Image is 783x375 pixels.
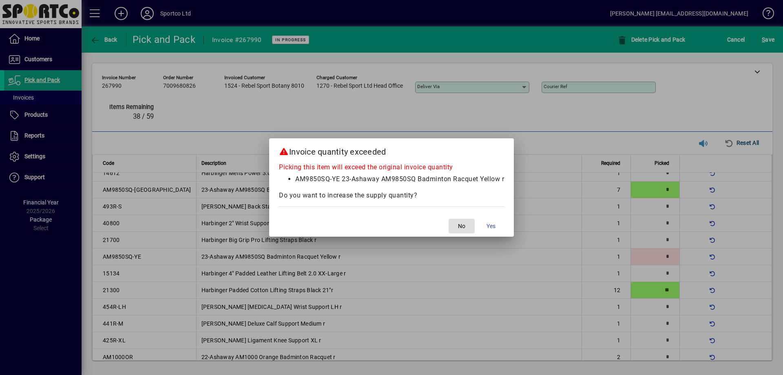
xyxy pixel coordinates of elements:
button: No [449,219,475,233]
div: Do you want to increase the supply quantity? [279,191,504,200]
span: Yes [487,222,495,231]
h2: Invoice quantity exceeded [269,138,514,162]
button: Yes [478,219,504,233]
span: No [458,222,465,231]
div: Picking this item will exceed the original invoice quantity [279,162,504,174]
li: AM9850SQ-YE 23-Ashaway AM9850SQ Badminton Racquet Yellow r [295,174,504,184]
